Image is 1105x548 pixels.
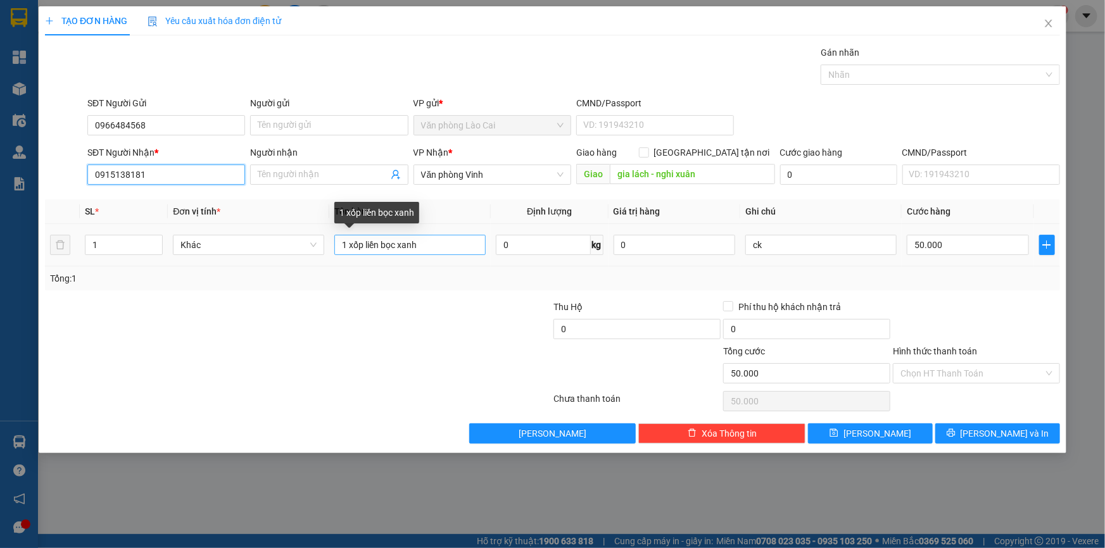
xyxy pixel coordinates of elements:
span: [GEOGRAPHIC_DATA] tận nơi [649,146,775,159]
span: [PERSON_NAME] và In [961,427,1049,440]
span: plus [45,16,54,25]
button: deleteXóa Thông tin [638,423,805,444]
span: [PERSON_NAME] [519,427,586,440]
button: printer[PERSON_NAME] và In [935,423,1060,444]
span: Giá trị hàng [614,206,660,216]
div: Người nhận [250,146,408,159]
span: Xóa Thông tin [702,427,757,440]
button: delete [50,235,70,255]
span: Yêu cầu xuất hóa đơn điện tử [148,16,281,26]
span: [PERSON_NAME] [843,427,911,440]
span: Giao [576,164,610,184]
span: Khác [180,235,317,254]
input: Dọc đường [610,164,775,184]
span: Tổng cước [723,346,765,356]
input: VD: Bàn, Ghế [334,235,486,255]
label: Cước giao hàng [780,147,843,158]
div: Người gửi [250,96,408,110]
div: Chưa thanh toán [553,392,723,414]
span: Cước hàng [907,206,950,216]
span: Văn phòng Lào Cai [421,116,564,135]
div: CMND/Passport [576,96,734,110]
th: Ghi chú [740,199,902,224]
span: Phí thu hộ khách nhận trả [733,300,846,314]
span: Thu Hộ [553,302,583,312]
span: Định lượng [527,206,572,216]
span: VP Nhận [414,147,449,158]
span: close [1044,18,1054,28]
span: save [830,428,838,439]
span: plus [1040,240,1054,250]
span: printer [947,428,956,439]
span: Văn phòng Vinh [421,165,564,184]
div: SĐT Người Nhận [87,146,245,159]
label: Gán nhãn [821,47,859,58]
img: icon [148,16,158,27]
input: Cước giao hàng [780,165,897,185]
button: save[PERSON_NAME] [808,423,933,444]
span: Giao hàng [576,147,617,158]
div: Tổng: 1 [50,271,427,285]
span: SL [85,206,95,216]
div: CMND/Passport [902,146,1060,159]
input: Ghi Chú [745,235,897,255]
span: delete [688,428,697,439]
span: TẠO ĐƠN HÀNG [45,16,127,26]
button: [PERSON_NAME] [469,423,636,444]
div: 1 xốp liền bọc xanh [334,202,419,223]
div: VP gửi [414,96,571,110]
span: user-add [391,170,401,180]
div: SĐT Người Gửi [87,96,245,110]
span: kg [591,235,603,255]
label: Hình thức thanh toán [893,346,977,356]
button: plus [1039,235,1055,255]
button: Close [1031,6,1066,42]
input: 0 [614,235,736,255]
span: Đơn vị tính [173,206,220,216]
